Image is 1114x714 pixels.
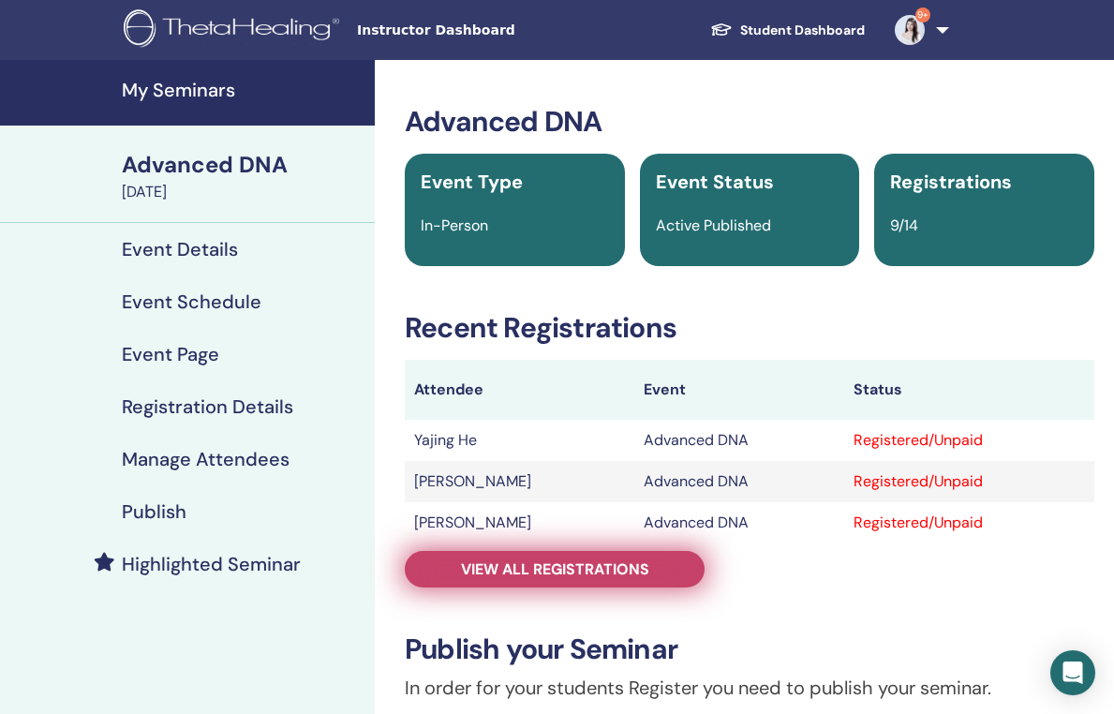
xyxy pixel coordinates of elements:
[405,632,1094,666] h3: Publish your Seminar
[1050,650,1095,695] div: Open Intercom Messenger
[122,343,219,365] h4: Event Page
[634,360,843,420] th: Event
[405,105,1094,139] h3: Advanced DNA
[405,502,634,543] td: [PERSON_NAME]
[710,22,733,37] img: graduation-cap-white.svg
[634,461,843,502] td: Advanced DNA
[122,553,301,575] h4: Highlighted Seminar
[854,429,1085,452] div: Registered/Unpaid
[122,290,261,313] h4: Event Schedule
[357,21,638,40] span: Instructor Dashboard
[405,420,634,461] td: Yajing He
[421,170,523,194] span: Event Type
[405,311,1094,345] h3: Recent Registrations
[695,13,880,48] a: Student Dashboard
[111,149,375,203] a: Advanced DNA[DATE]
[122,448,290,470] h4: Manage Attendees
[122,238,238,260] h4: Event Details
[405,551,705,588] a: View all registrations
[122,79,364,101] h4: My Seminars
[915,7,930,22] span: 9+
[122,500,186,523] h4: Publish
[405,360,634,420] th: Attendee
[844,360,1094,420] th: Status
[656,170,774,194] span: Event Status
[634,420,843,461] td: Advanced DNA
[405,674,1094,702] p: In order for your students Register you need to publish your seminar.
[122,181,364,203] div: [DATE]
[634,502,843,543] td: Advanced DNA
[656,216,771,235] span: Active Published
[421,216,488,235] span: In-Person
[895,15,925,45] img: default.jpg
[461,559,649,579] span: View all registrations
[122,149,364,181] div: Advanced DNA
[405,461,634,502] td: [PERSON_NAME]
[124,9,346,52] img: logo.png
[122,395,293,418] h4: Registration Details
[890,216,918,235] span: 9/14
[890,170,1012,194] span: Registrations
[854,512,1085,534] div: Registered/Unpaid
[854,470,1085,493] div: Registered/Unpaid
